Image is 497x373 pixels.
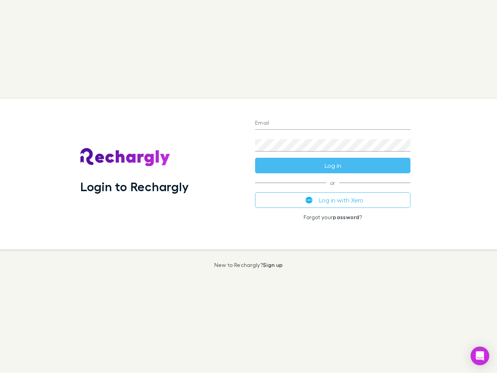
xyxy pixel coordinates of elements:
img: Xero's logo [306,197,313,204]
a: password [333,214,359,220]
h1: Login to Rechargly [80,179,189,194]
a: Sign up [263,261,283,268]
img: Rechargly's Logo [80,148,170,167]
p: New to Rechargly? [214,262,283,268]
p: Forgot your ? [255,214,410,220]
button: Log in [255,158,410,173]
button: Log in with Xero [255,192,410,208]
div: Open Intercom Messenger [471,347,489,365]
